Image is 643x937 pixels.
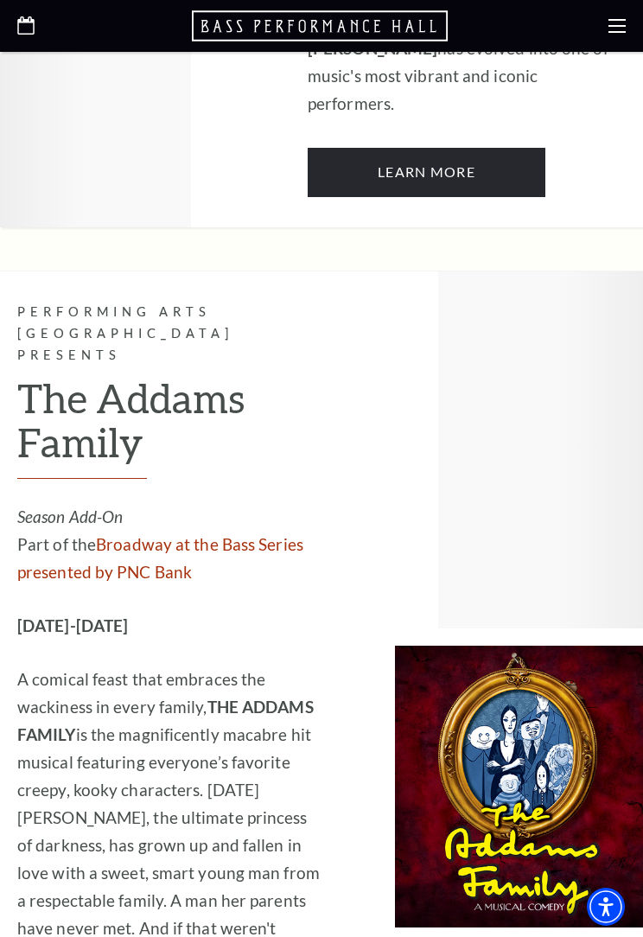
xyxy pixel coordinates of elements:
[17,534,303,582] a: Broadway at the Bass Series presented by PNC Bank
[17,376,321,479] h2: The Addams Family
[17,503,321,586] p: Part of the
[17,16,35,36] a: Open this option
[17,615,128,635] strong: [DATE]-[DATE]
[192,9,451,43] a: Open this option
[17,302,321,367] p: Performing Arts [GEOGRAPHIC_DATA] Presents
[308,148,545,196] a: Learn More Lyle Lovett and his Large Band
[587,888,625,926] div: Accessibility Menu
[17,507,123,526] em: Season Add-On
[308,38,437,58] strong: [PERSON_NAME]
